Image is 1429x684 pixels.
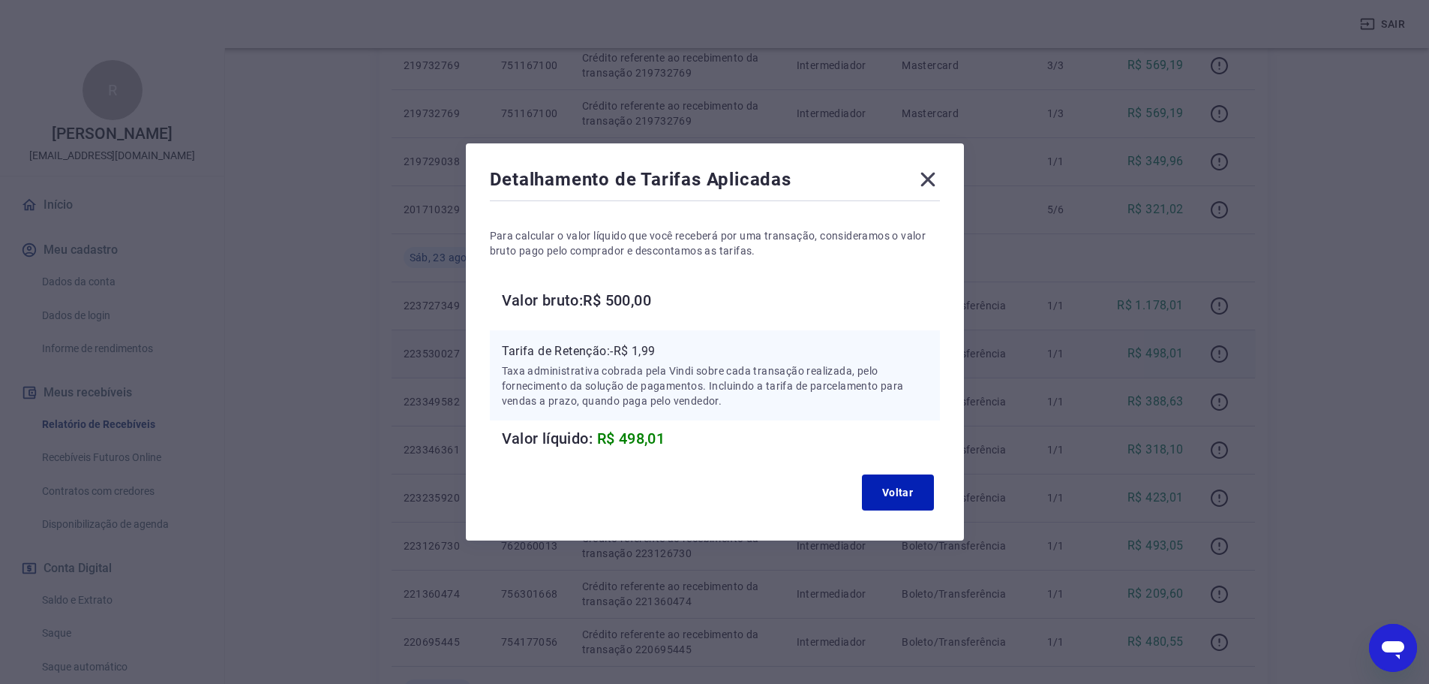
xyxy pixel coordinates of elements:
p: Taxa administrativa cobrada pela Vindi sobre cada transação realizada, pelo fornecimento da soluç... [502,363,928,408]
iframe: Botão para abrir a janela de mensagens [1369,624,1417,672]
button: Voltar [862,475,934,511]
p: Tarifa de Retenção: -R$ 1,99 [502,342,928,360]
div: Detalhamento de Tarifas Aplicadas [490,167,940,197]
span: R$ 498,01 [597,429,665,447]
h6: Valor bruto: R$ 500,00 [502,288,940,312]
p: Para calcular o valor líquido que você receberá por uma transação, consideramos o valor bruto pag... [490,228,940,258]
h6: Valor líquido: [502,426,940,450]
